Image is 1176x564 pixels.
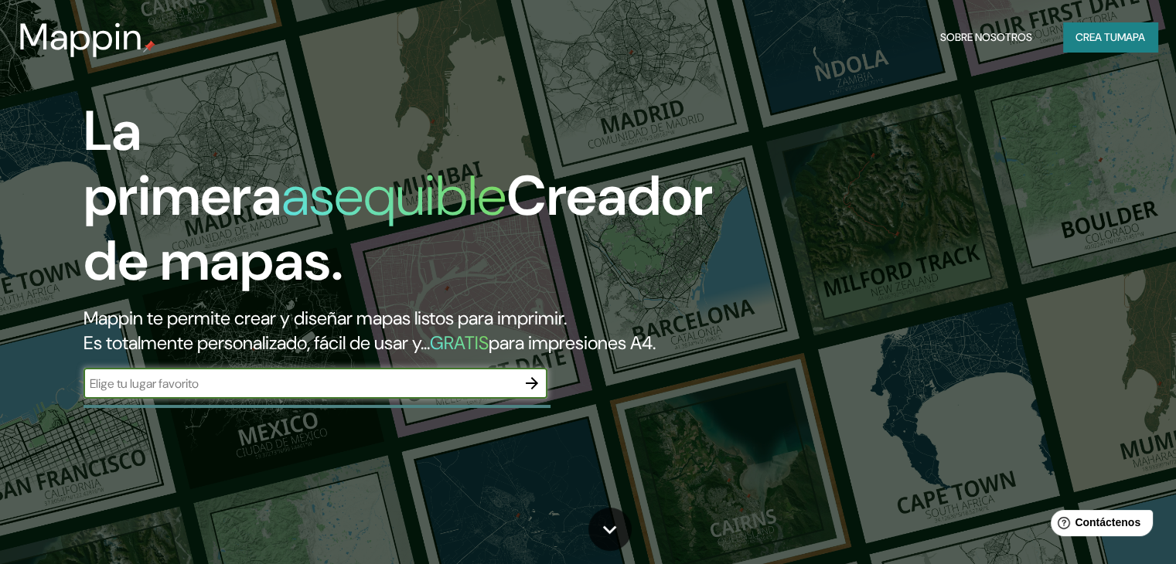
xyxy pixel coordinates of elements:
font: Sobre nosotros [940,30,1032,44]
font: mapa [1117,30,1145,44]
button: Crea tumapa [1063,22,1157,52]
font: La primera [84,95,281,232]
font: GRATIS [430,331,489,355]
button: Sobre nosotros [934,22,1038,52]
font: Es totalmente personalizado, fácil de usar y... [84,331,430,355]
font: Creador de mapas. [84,160,713,297]
font: Crea tu [1075,30,1117,44]
input: Elige tu lugar favorito [84,375,516,392]
font: Mappin [19,12,143,61]
font: para impresiones A4. [489,331,656,355]
img: pin de mapeo [143,40,155,53]
iframe: Lanzador de widgets de ayuda [1038,504,1159,547]
font: asequible [281,160,506,232]
font: Mappin te permite crear y diseñar mapas listos para imprimir. [84,306,567,330]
